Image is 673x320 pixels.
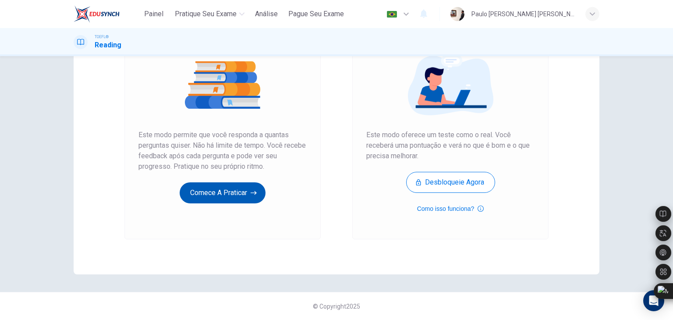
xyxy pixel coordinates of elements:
span: Este modo oferece um teste como o real. Você receberá uma pontuação e verá no que é bom e o que p... [366,130,535,161]
button: Pague Seu Exame [285,6,347,22]
span: Análise [255,9,278,19]
span: TOEFL® [95,34,109,40]
img: pt [386,11,397,18]
div: Paulo [PERSON_NAME] [PERSON_NAME] [471,9,575,19]
span: Painel [144,9,163,19]
span: Este modo permite que você responda a quantas perguntas quiser. Não há limite de tempo. Você rece... [138,130,307,172]
button: Comece a praticar [180,182,266,203]
span: Pratique seu exame [175,9,237,19]
span: Pague Seu Exame [288,9,344,19]
span: © Copyright 2025 [313,303,360,310]
h1: Reading [95,40,121,50]
button: Análise [251,6,281,22]
button: Desbloqueie agora [406,172,495,193]
button: Como isso funciona? [417,203,484,214]
a: EduSynch logo [74,5,140,23]
button: Pratique seu exame [171,6,248,22]
img: EduSynch logo [74,5,120,23]
img: Profile picture [450,7,464,21]
button: Painel [140,6,168,22]
div: Open Intercom Messenger [643,290,664,311]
